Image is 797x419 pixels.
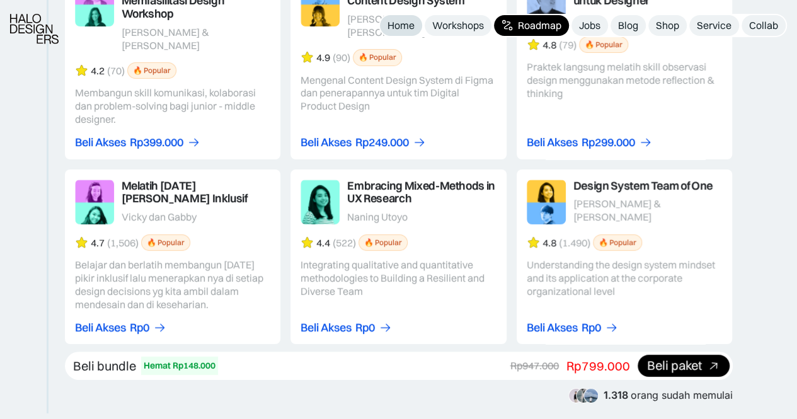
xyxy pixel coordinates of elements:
[75,136,126,149] div: Beli Akses
[689,15,739,36] a: Service
[527,321,578,335] div: Beli Akses
[527,136,578,149] div: Beli Akses
[697,19,731,32] div: Service
[65,352,733,380] a: Beli bundleHemat Rp148.000Rp947.000Rp799.000Beli paket
[494,15,569,36] a: Roadmap
[130,136,183,149] div: Rp399.000
[647,359,702,372] div: Beli paket
[130,321,149,335] div: Rp0
[144,359,215,372] div: Hemat Rp148.000
[75,136,200,149] a: Beli AksesRp399.000
[75,321,166,335] a: Beli AksesRp0
[742,15,786,36] a: Collab
[301,321,392,335] a: Beli AksesRp0
[301,136,426,149] a: Beli AksesRp249.000
[648,15,687,36] a: Shop
[73,358,136,374] div: Beli bundle
[527,136,652,149] a: Beli AksesRp299.000
[566,358,630,374] div: Rp799.000
[656,19,679,32] div: Shop
[75,321,126,335] div: Beli Akses
[527,321,618,335] a: Beli AksesRp0
[380,15,422,36] a: Home
[425,15,491,36] a: Workshops
[301,136,352,149] div: Beli Akses
[582,321,601,335] div: Rp0
[518,19,561,32] div: Roadmap
[749,19,778,32] div: Collab
[579,19,600,32] div: Jobs
[611,15,646,36] a: Blog
[301,321,352,335] div: Beli Akses
[510,359,559,372] div: Rp947.000
[571,15,608,36] a: Jobs
[604,389,733,401] div: orang sudah memulai
[604,389,628,401] span: 1.318
[582,136,635,149] div: Rp299.000
[355,136,409,149] div: Rp249.000
[432,19,484,32] div: Workshops
[618,19,638,32] div: Blog
[387,19,415,32] div: Home
[355,321,375,335] div: Rp0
